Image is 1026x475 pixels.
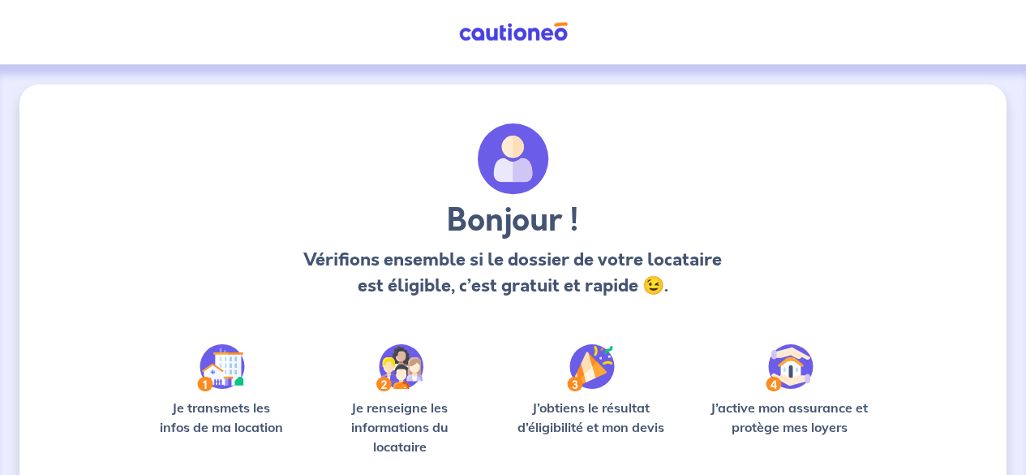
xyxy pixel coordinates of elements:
img: Cautioneo [453,22,574,42]
p: Je transmets les infos de ma location [149,398,293,437]
img: /static/90a569abe86eec82015bcaae536bd8e6/Step-1.svg [197,344,245,391]
p: Je renseigne les informations du locataire [319,398,480,456]
p: J’obtiens le résultat d’éligibilité et mon devis [506,398,676,437]
img: archivate [478,123,549,195]
h3: Bonjour ! [301,201,725,240]
img: /static/f3e743aab9439237c3e2196e4328bba9/Step-3.svg [567,344,615,391]
p: J’active mon assurance et protège mes loyers [702,398,877,437]
img: /static/c0a346edaed446bb123850d2d04ad552/Step-2.svg [376,344,423,391]
img: /static/bfff1cf634d835d9112899e6a3df1a5d/Step-4.svg [766,344,814,391]
p: Vérifions ensemble si le dossier de votre locataire est éligible, c’est gratuit et rapide 😉. [301,247,725,299]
